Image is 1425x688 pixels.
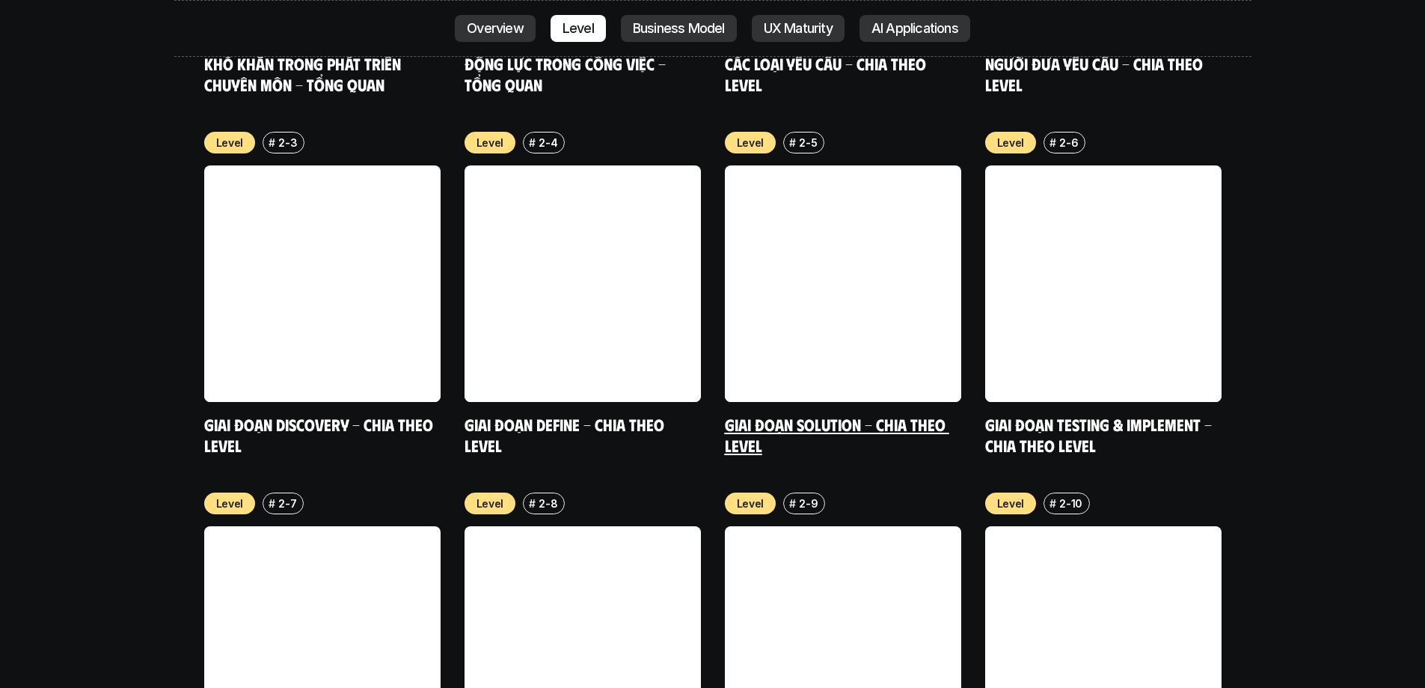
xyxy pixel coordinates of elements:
[1059,496,1082,511] p: 2-10
[789,137,796,148] h6: #
[476,496,504,511] p: Level
[539,496,557,511] p: 2-8
[216,135,244,150] p: Level
[985,53,1207,94] a: Người đưa yêu cầu - Chia theo Level
[985,414,1216,455] a: Giai đoạn Testing & Implement - Chia theo Level
[1049,137,1056,148] h6: #
[997,496,1025,511] p: Level
[529,137,536,148] h6: #
[799,135,817,150] p: 2-5
[529,498,536,509] h6: #
[269,498,275,509] h6: #
[799,496,818,511] p: 2-9
[725,414,949,455] a: Giai đoạn Solution - Chia theo Level
[789,498,796,509] h6: #
[455,15,536,42] a: Overview
[1049,498,1056,509] h6: #
[204,414,437,455] a: Giai đoạn Discovery - Chia theo Level
[204,53,405,94] a: Khó khăn trong phát triển chuyên môn - Tổng quan
[737,135,764,150] p: Level
[1059,135,1078,150] p: 2-6
[725,53,930,94] a: Các loại yêu cầu - Chia theo level
[539,135,557,150] p: 2-4
[216,496,244,511] p: Level
[465,53,669,94] a: Động lực trong công việc - Tổng quan
[465,414,668,455] a: Giai đoạn Define - Chia theo Level
[269,137,275,148] h6: #
[997,135,1025,150] p: Level
[278,496,296,511] p: 2-7
[737,496,764,511] p: Level
[476,135,504,150] p: Level
[278,135,297,150] p: 2-3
